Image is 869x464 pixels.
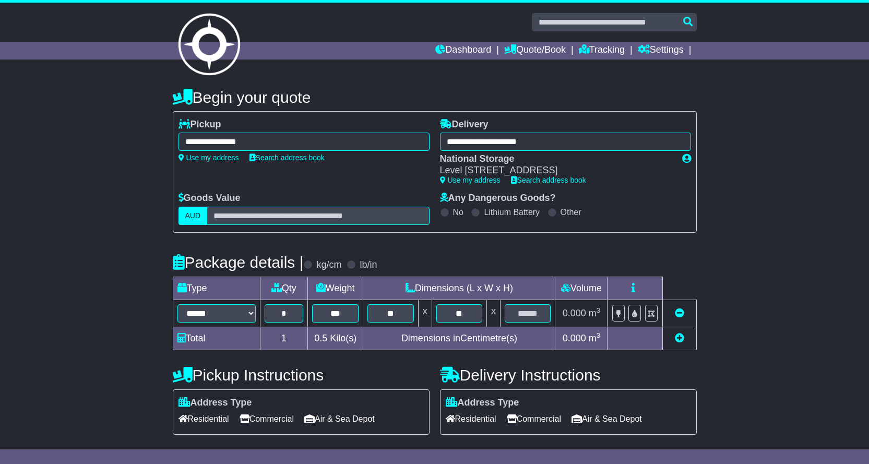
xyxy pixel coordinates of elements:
[555,277,608,300] td: Volume
[178,193,241,204] label: Goods Value
[440,165,672,176] div: Level [STREET_ADDRESS]
[363,327,555,350] td: Dimensions in Centimetre(s)
[440,176,501,184] a: Use my address
[675,333,684,343] a: Add new item
[316,259,341,271] label: kg/cm
[173,254,304,271] h4: Package details |
[249,153,325,162] a: Search address book
[579,42,625,60] a: Tracking
[561,207,581,217] label: Other
[589,308,601,318] span: m
[173,89,697,106] h4: Begin your quote
[504,42,566,60] a: Quote/Book
[675,308,684,318] a: Remove this item
[173,366,430,384] h4: Pickup Instructions
[638,42,684,60] a: Settings
[446,397,519,409] label: Address Type
[563,308,586,318] span: 0.000
[363,277,555,300] td: Dimensions (L x W x H)
[178,397,252,409] label: Address Type
[435,42,491,60] a: Dashboard
[440,193,556,204] label: Any Dangerous Goods?
[440,366,697,384] h4: Delivery Instructions
[507,411,561,427] span: Commercial
[178,119,221,130] label: Pickup
[360,259,377,271] label: lb/in
[178,411,229,427] span: Residential
[589,333,601,343] span: m
[173,277,260,300] td: Type
[440,153,672,165] div: National Storage
[572,411,642,427] span: Air & Sea Depot
[446,411,496,427] span: Residential
[178,153,239,162] a: Use my address
[260,277,308,300] td: Qty
[314,333,327,343] span: 0.5
[418,300,432,327] td: x
[173,327,260,350] td: Total
[440,119,489,130] label: Delivery
[511,176,586,184] a: Search address book
[563,333,586,343] span: 0.000
[240,411,294,427] span: Commercial
[484,207,540,217] label: Lithium Battery
[260,327,308,350] td: 1
[304,411,375,427] span: Air & Sea Depot
[178,207,208,225] label: AUD
[453,207,463,217] label: No
[487,300,501,327] td: x
[597,331,601,339] sup: 3
[597,306,601,314] sup: 3
[308,277,363,300] td: Weight
[308,327,363,350] td: Kilo(s)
